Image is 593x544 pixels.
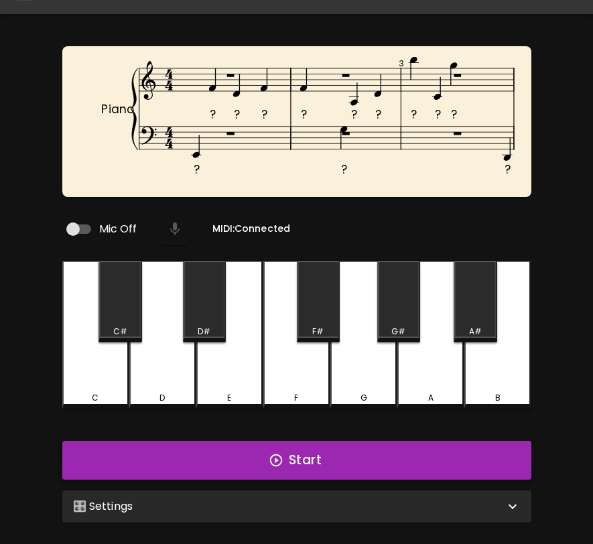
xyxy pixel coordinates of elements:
[92,392,98,404] div: C
[504,161,510,178] text: ?
[159,392,165,404] div: D
[351,107,357,123] text: ?
[375,107,381,123] text: ?
[469,326,482,338] div: A#
[428,392,434,404] div: A
[113,326,127,338] div: C#
[294,392,298,404] div: F
[62,441,531,480] button: Start
[434,107,440,123] text: ?
[102,194,107,206] text: 4
[312,326,324,338] div: F#
[99,221,137,237] span: Mic Off
[212,222,290,236] h6: MIDI: Connected
[193,161,199,178] text: ?
[360,392,367,404] div: G
[398,58,403,69] text: 3
[62,490,531,523] div: 🎛️ Settings
[341,161,347,178] text: ?
[300,107,306,123] text: ?
[227,392,231,404] div: E
[233,107,239,123] text: ?
[391,326,405,338] div: G#
[209,107,215,123] text: ?
[73,498,133,515] p: 🎛️ Settings
[261,107,267,123] text: ?
[495,392,501,404] div: B
[411,107,417,123] text: ?
[198,326,210,338] div: D#
[101,101,134,117] text: Piano
[451,107,457,123] text: ?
